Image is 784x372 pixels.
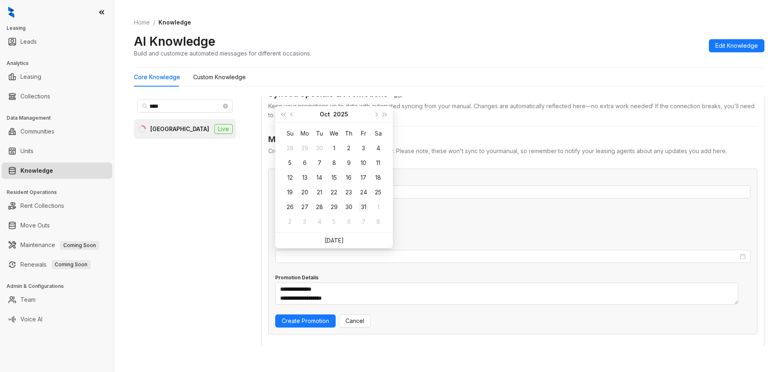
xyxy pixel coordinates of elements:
[356,170,371,185] td: 2025-10-17
[20,217,50,234] a: Move Outs
[312,185,327,200] td: 2025-10-21
[278,106,287,123] button: super-prev-year
[344,217,354,227] div: 6
[2,123,112,140] li: Communities
[285,202,295,212] div: 26
[314,158,324,168] div: 7
[329,217,339,227] div: 5
[359,217,368,227] div: 7
[2,88,112,105] li: Collections
[2,163,112,179] li: Knowledge
[356,126,371,141] th: Fr
[2,311,112,327] li: Voice AI
[223,104,228,109] span: close-circle
[359,173,368,183] div: 17
[373,202,383,212] div: 1
[371,141,385,156] td: 2025-10-04
[20,143,33,159] a: Units
[20,292,36,308] a: Team
[153,18,155,27] li: /
[373,143,383,153] div: 4
[20,33,37,50] a: Leads
[327,214,341,229] td: 2025-11-05
[297,141,312,156] td: 2025-09-29
[150,125,209,134] div: [GEOGRAPHIC_DATA]
[7,189,114,196] h3: Resident Operations
[8,7,14,18] img: logo
[134,33,215,49] h2: AI Knowledge
[329,187,339,197] div: 22
[20,88,50,105] a: Collections
[344,143,354,153] div: 2
[134,73,180,82] div: Core Knowledge
[134,49,311,58] div: Build and customize automated messages for different occasions.
[2,198,112,214] li: Rent Collections
[371,106,380,123] button: next-year
[20,69,41,85] a: Leasing
[297,185,312,200] td: 2025-10-20
[285,143,295,153] div: 28
[373,217,383,227] div: 8
[371,156,385,170] td: 2025-10-11
[356,200,371,214] td: 2025-10-31
[371,126,385,141] th: Sa
[287,106,296,123] button: prev-year
[283,170,297,185] td: 2025-10-12
[329,173,339,183] div: 15
[312,200,327,214] td: 2025-10-28
[312,170,327,185] td: 2025-10-14
[341,200,356,214] td: 2025-10-30
[373,187,383,197] div: 25
[20,123,54,140] a: Communities
[285,187,295,197] div: 19
[371,170,385,185] td: 2025-10-18
[329,202,339,212] div: 29
[329,158,339,168] div: 8
[300,143,310,153] div: 29
[300,187,310,197] div: 20
[142,103,148,109] span: search
[268,147,757,156] div: Create promotions for this community manually. Please note, these won't sync to your manual , so ...
[2,33,112,50] li: Leads
[275,314,336,327] button: Create Promotion
[341,214,356,229] td: 2025-11-06
[356,141,371,156] td: 2025-10-03
[327,126,341,141] th: We
[214,124,233,134] span: Live
[282,316,329,325] span: Create Promotion
[327,200,341,214] td: 2025-10-29
[158,19,191,26] span: Knowledge
[371,185,385,200] td: 2025-10-25
[283,141,297,156] td: 2025-09-28
[341,141,356,156] td: 2025-10-02
[300,202,310,212] div: 27
[314,187,324,197] div: 21
[359,187,368,197] div: 24
[356,214,371,229] td: 2025-11-07
[327,170,341,185] td: 2025-10-15
[344,173,354,183] div: 16
[356,156,371,170] td: 2025-10-10
[300,173,310,183] div: 13
[371,214,385,229] td: 2025-11-08
[2,69,112,85] li: Leasing
[381,106,390,123] button: super-next-year
[7,283,114,290] h3: Admin & Configurations
[7,114,114,122] h3: Data Management
[329,143,339,153] div: 1
[312,214,327,229] td: 2025-11-04
[341,126,356,141] th: Th
[371,200,385,214] td: 2025-11-01
[327,185,341,200] td: 2025-10-22
[344,187,354,197] div: 23
[268,102,757,120] div: Keep your promotions up to date with automated syncing from your manual . Changes are automatical...
[283,185,297,200] td: 2025-10-19
[715,41,758,50] span: Edit Knowledge
[283,200,297,214] td: 2025-10-26
[283,214,297,229] td: 2025-11-02
[312,141,327,156] td: 2025-09-30
[325,237,344,244] a: [DATE]
[327,141,341,156] td: 2025-10-01
[341,170,356,185] td: 2025-10-16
